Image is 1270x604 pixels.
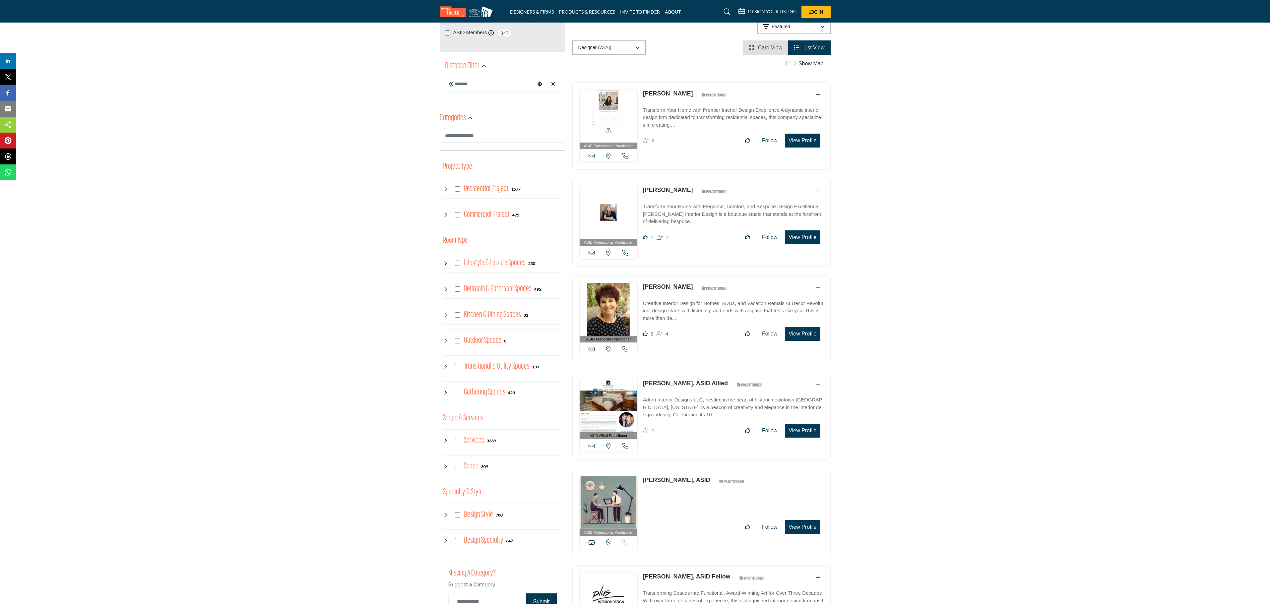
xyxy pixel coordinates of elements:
[740,231,754,244] button: Like listing
[643,282,693,291] p: Karen Steinberg
[455,538,460,543] input: Select Design Specialty checkbox
[650,234,653,240] span: 2
[643,90,693,97] a: [PERSON_NAME]
[643,199,823,225] a: Transform Your Home with Elegance, Comfort, and Bespoke Design Excellence [PERSON_NAME] Interior ...
[464,460,478,472] h4: Scope: New build or renovation
[643,477,710,483] a: [PERSON_NAME], ASID
[496,513,503,517] b: 780
[455,512,460,517] input: Select Design Style checkbox
[448,582,495,587] span: Suggest a Category
[512,212,519,218] div: 475 Results For Commercial Project
[643,396,823,419] p: Adorn Interior Designs LLC, nestled in the heart of historic downtown [GEOGRAPHIC_DATA], [US_STAT...
[816,285,820,291] a: Add To List
[798,60,824,68] label: Show Map
[590,433,627,439] span: ASID Allied Practitioner
[443,160,472,173] button: Project Type
[508,390,515,395] div: 423 Results For Gathering Spaces
[758,45,783,50] span: Card View
[464,335,501,346] h4: Outdoor Spaces: Outdoor Spaces
[657,330,668,338] div: Followers
[643,380,728,387] a: [PERSON_NAME], ASID Allied
[455,364,460,369] input: Select Transitional & Utility Spaces checkbox
[455,212,460,217] input: Select Commercial Project checkbox
[738,8,796,16] div: DESIGN YOUR LISTING
[749,45,782,50] a: View Card
[464,183,509,195] h4: Residential Project: Types of projects range from simple residential renovations to highly comple...
[506,538,513,544] div: 647 Results For Design Specialty
[785,424,820,438] button: View Profile
[652,138,654,143] span: 2
[443,234,468,247] button: Room Type
[445,60,479,72] h2: Distance Filter
[455,464,460,469] input: Select Scope checkbox
[788,40,830,55] li: List View
[455,390,460,395] input: Select Gathering Spaces checkbox
[464,361,530,372] h4: Transitional & Utility Spaces: Transitional & Utility Spaces
[580,186,638,239] img: Adrienne Morgan
[487,438,496,444] div: 3389 Results For Services
[443,412,483,425] button: Scope & Services
[497,29,512,37] span: 347
[643,106,823,129] p: Transform Your Home with Premier Interior Design Excellence A dynamic interior design firm dedica...
[443,486,483,499] h3: Specialty & Style
[528,260,535,266] div: 230 Results For Lifestyle & Leisure Spaces
[580,283,638,336] img: Karen Steinberg
[534,286,541,292] div: 495 Results For Bedroom & Bathroom Spaces
[737,574,767,582] img: ASID Qualified Practitioners Badge Icon
[580,90,638,143] img: Valarie Mina
[740,520,754,534] button: Like listing
[643,392,823,419] a: Adorn Interior Designs LLC, nestled in the heart of historic downtown [GEOGRAPHIC_DATA], [US_STAT...
[816,92,820,97] a: Add To List
[481,463,488,469] div: 309 Results For Scope
[511,186,521,192] div: 1577 Results For Residential Project
[643,379,728,388] p: Mary Davis, ASID Allied
[758,424,782,437] button: Follow
[816,382,820,387] a: Add To List
[665,9,681,15] a: ABOUT
[528,261,535,266] b: 230
[717,477,746,486] img: ASID Qualified Practitioners Badge Icon
[524,312,528,318] div: 82 Results For Kitchen & Dining Spaces
[643,137,654,145] div: Followers
[643,186,693,195] p: Adrienne Morgan
[620,9,660,15] a: INVITE TO FINDER
[748,9,796,15] h5: DESIGN YOUR LISTING
[652,428,654,433] span: 1
[580,476,638,536] a: ASID Professional Practitioner
[643,296,823,322] a: Creative Interior Design for Homes, ADUs, and Vacation Rentals At Decor Revolution, design starts...
[717,7,735,17] a: Search
[572,40,646,55] button: Designer (7376)
[532,365,539,369] b: 133
[757,20,831,34] button: Featured
[455,286,460,292] input: Select Bedroom & Bathroom Spaces checkbox
[816,575,820,580] a: Add To List
[643,476,710,485] p: Elizabeth Britt, ASID
[512,213,519,217] b: 475
[643,300,823,322] p: Creative Interior Design for Homes, ADUs, and Vacation Rentals At Decor Revolution, design starts...
[584,143,633,149] span: ASID Professional Practitioner
[580,90,638,150] a: ASID Professional Practitioner
[785,327,820,341] button: View Profile
[464,535,503,546] h4: Design Specialty: Sustainable, accessible, health-promoting, neurodiverse-friendly, age-in-place,...
[445,30,450,35] input: ASID Members checkbox
[455,438,460,443] input: Select Services checkbox
[506,539,513,543] b: 647
[464,509,493,520] h4: Design Style: Styles that range from contemporary to Victorian to meet any aesthetic vision.
[801,6,831,18] button: Log In
[808,9,823,15] span: Log In
[464,209,510,220] h4: Commercial Project: Involve the design, construction, or renovation of spaces used for business p...
[580,476,638,529] img: Elizabeth Britt, ASID
[758,520,782,534] button: Follow
[643,203,823,225] p: Transform Your Home with Elegance, Comfort, and Bespoke Design Excellence [PERSON_NAME] Interior ...
[758,134,782,147] button: Follow
[510,9,554,15] a: DESIGNERS & FIRMS
[699,91,729,99] img: ASID Qualified Practitioners Badge Icon
[578,44,611,51] p: Designer (7376)
[650,331,653,336] span: 2
[455,261,460,266] input: Select Lifestyle & Leisure Spaces checkbox
[699,284,729,292] img: ASID Qualified Practitioners Badge Icon
[524,313,528,318] b: 82
[464,435,484,446] h4: Services: Interior and exterior spaces including lighting, layouts, furnishings, accessories, art...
